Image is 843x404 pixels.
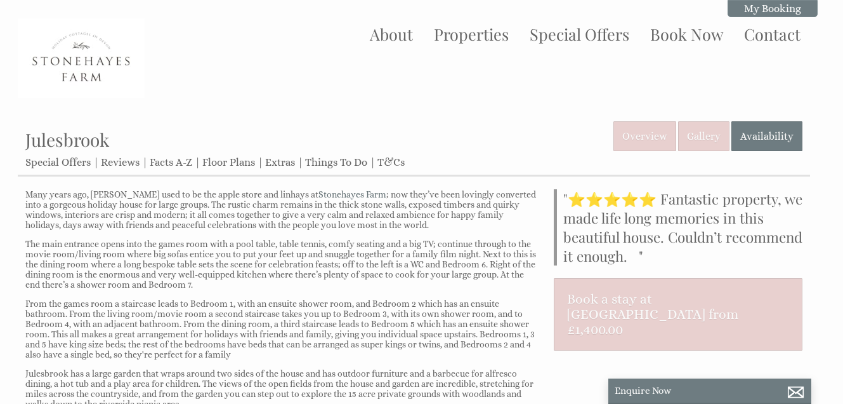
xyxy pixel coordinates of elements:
a: Floor Plans [202,156,255,168]
blockquote: "⭐⭐⭐⭐⭐ Fantastic property, we made life long memories in this beautiful house. Couldn’t recommend... [554,189,802,266]
a: Properties [434,24,509,44]
img: Stonehayes Farm [18,18,145,98]
a: Stonehayes Farm [318,189,386,199]
a: Facts A-Z [150,156,192,168]
p: Enquire Now [615,385,805,396]
a: Special Offers [25,156,91,168]
a: Availability [731,121,802,151]
a: About [370,24,413,44]
p: Many years ago, [PERSON_NAME] used to be the apple store and linhays at ; now they’ve been loving... [25,189,539,230]
a: Book Now [650,24,723,44]
a: Julesbrook [25,128,109,151]
a: Reviews [101,156,140,168]
a: Things To Do [305,156,367,168]
a: Gallery [678,121,729,151]
a: Overview [613,121,676,151]
a: T&Cs [377,156,405,168]
a: Book a stay at [GEOGRAPHIC_DATA] from £1,400.00 [554,278,802,351]
p: From the games room a staircase leads to Bedroom 1, with an ensuite shower room, and Bedroom 2 wh... [25,299,539,360]
a: Extras [265,156,295,168]
a: Contact [744,24,801,44]
p: The main entrance opens into the games room with a pool table, table tennis, comfy seating and a ... [25,239,539,290]
a: Special Offers [530,24,629,44]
